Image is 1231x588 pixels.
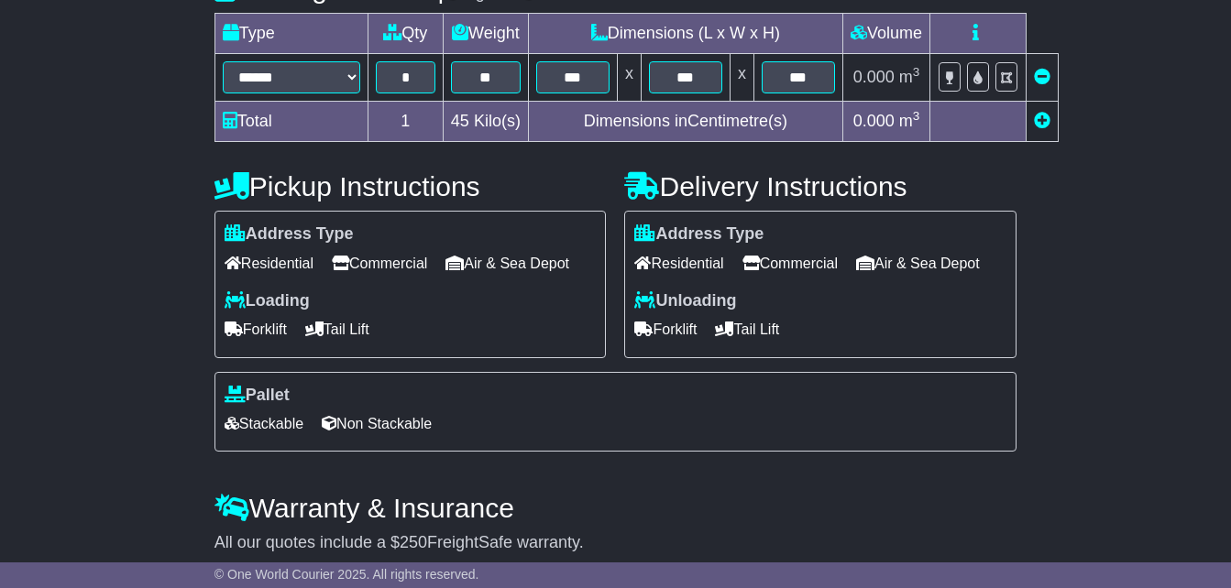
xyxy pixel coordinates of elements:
div: All our quotes include a $ FreightSafe warranty. [214,533,1017,553]
span: Tail Lift [305,315,369,343]
span: Residential [634,249,723,278]
td: Type [214,14,368,54]
label: Loading [225,291,310,311]
label: Address Type [634,224,764,245]
td: Weight [443,14,528,54]
span: 45 [451,112,469,130]
label: Address Type [225,224,354,245]
span: m [899,112,920,130]
span: 0.000 [853,68,895,86]
span: Commercial [332,249,427,278]
span: Forklift [634,315,697,343]
span: Air & Sea Depot [856,249,980,278]
td: Total [214,102,368,142]
label: Pallet [225,386,290,406]
span: Commercial [742,249,838,278]
span: 0.000 [853,112,895,130]
h4: Delivery Instructions [624,171,1017,201]
h4: Pickup Instructions [214,171,607,201]
td: 1 [368,102,443,142]
span: Tail Lift [715,315,779,343]
h4: Warranty & Insurance [214,493,1017,523]
span: Residential [225,249,313,278]
td: Qty [368,14,443,54]
td: Dimensions in Centimetre(s) [528,102,842,142]
a: Add new item [1034,112,1050,130]
a: Remove this item [1034,68,1050,86]
sup: 3 [913,109,920,123]
span: © One World Courier 2025. All rights reserved. [214,567,479,582]
label: Unloading [634,291,736,311]
span: Air & Sea Depot [445,249,569,278]
span: Forklift [225,315,287,343]
span: Stackable [225,409,303,438]
span: m [899,68,920,86]
span: 250 [400,533,427,551]
td: Dimensions (L x W x H) [528,14,842,54]
sup: 3 [913,65,920,79]
td: Volume [842,14,929,54]
span: Non Stackable [322,409,432,438]
td: x [617,54,641,102]
td: x [730,54,753,102]
td: Kilo(s) [443,102,528,142]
